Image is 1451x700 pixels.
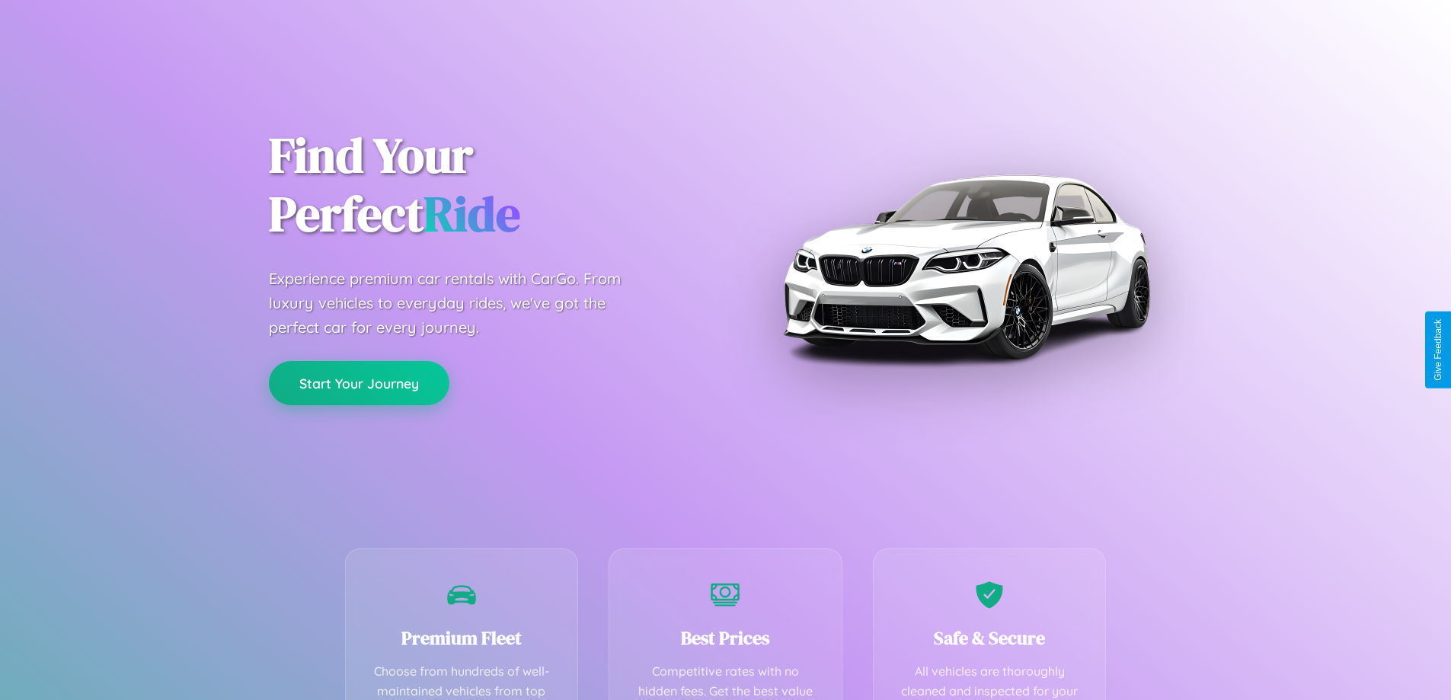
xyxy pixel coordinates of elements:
div: Give Feedback [1433,319,1443,381]
h3: Best Prices [632,625,819,650]
span: Ride [423,181,520,247]
img: Premium BMW car rental vehicle [775,76,1156,457]
button: Start Your Journey [269,361,449,405]
p: Experience premium car rentals with CarGo. From luxury vehicles to everyday rides, we've got the ... [269,267,650,340]
h3: Safe & Secure [896,625,1083,650]
h3: Premium Fleet [369,625,555,650]
h1: Find Your Perfect [269,126,703,244]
